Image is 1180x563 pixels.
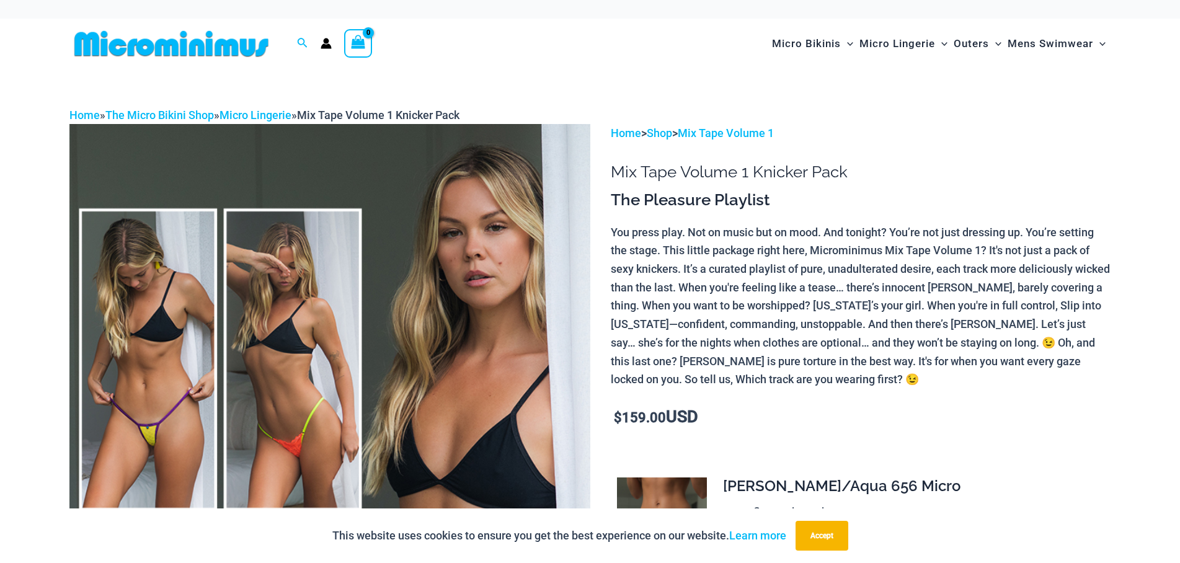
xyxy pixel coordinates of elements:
[611,126,641,140] a: Home
[723,477,960,495] span: [PERSON_NAME]/Aqua 656 Micro
[69,109,459,122] span: » » »
[1008,28,1093,60] span: Mens Swimwear
[611,162,1111,182] h1: Mix Tape Volume 1 Knicker Pack
[69,109,100,122] a: Home
[678,126,774,140] a: Mix Tape Volume 1
[753,503,1101,521] li: Contrasting satin straps.
[772,28,841,60] span: Micro Bikinis
[611,124,1111,143] p: > >
[220,109,291,122] a: Micro Lingerie
[614,410,622,425] span: $
[989,28,1001,60] span: Menu Toggle
[841,28,853,60] span: Menu Toggle
[856,25,951,63] a: Micro LingerieMenu ToggleMenu Toggle
[647,126,672,140] a: Shop
[614,410,666,425] bdi: 159.00
[796,521,848,551] button: Accept
[297,109,459,122] span: Mix Tape Volume 1 Knicker Pack
[951,25,1005,63] a: OutersMenu ToggleMenu Toggle
[611,223,1111,389] p: You press play. Not on music but on mood. And tonight? You’re not just dressing up. You’re settin...
[767,23,1111,64] nav: Site Navigation
[344,29,373,58] a: View Shopping Cart, empty
[1093,28,1106,60] span: Menu Toggle
[297,36,308,51] a: Search icon link
[69,30,273,58] img: MM SHOP LOGO FLAT
[769,25,856,63] a: Micro BikinisMenu ToggleMenu Toggle
[611,408,1111,427] p: USD
[935,28,947,60] span: Menu Toggle
[859,28,935,60] span: Micro Lingerie
[954,28,989,60] span: Outers
[105,109,214,122] a: The Micro Bikini Shop
[611,190,1111,211] h3: The Pleasure Playlist
[729,529,786,542] a: Learn more
[321,38,332,49] a: Account icon link
[1005,25,1109,63] a: Mens SwimwearMenu ToggleMenu Toggle
[332,526,786,545] p: This website uses cookies to ensure you get the best experience on our website.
